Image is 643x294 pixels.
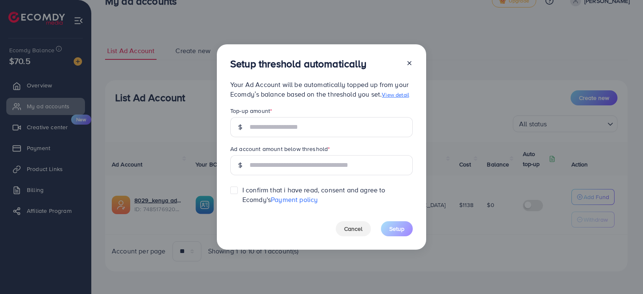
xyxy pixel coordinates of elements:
a: Payment policy [271,195,318,204]
iframe: Chat [607,256,637,288]
span: Your Ad Account will be automatically topped up from your Ecomdy’s balance based on the threshold... [230,80,409,99]
span: Cancel [344,225,363,233]
label: Ad account amount below threshold [230,145,330,153]
a: View detail [382,91,409,98]
button: Setup [381,221,413,236]
span: I confirm that i have read, consent and agree to Ecomdy's [242,185,413,205]
button: Cancel [336,221,371,236]
span: Setup [389,225,404,233]
label: Top-up amount [230,107,272,115]
h3: Setup threshold automatically [230,58,367,70]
